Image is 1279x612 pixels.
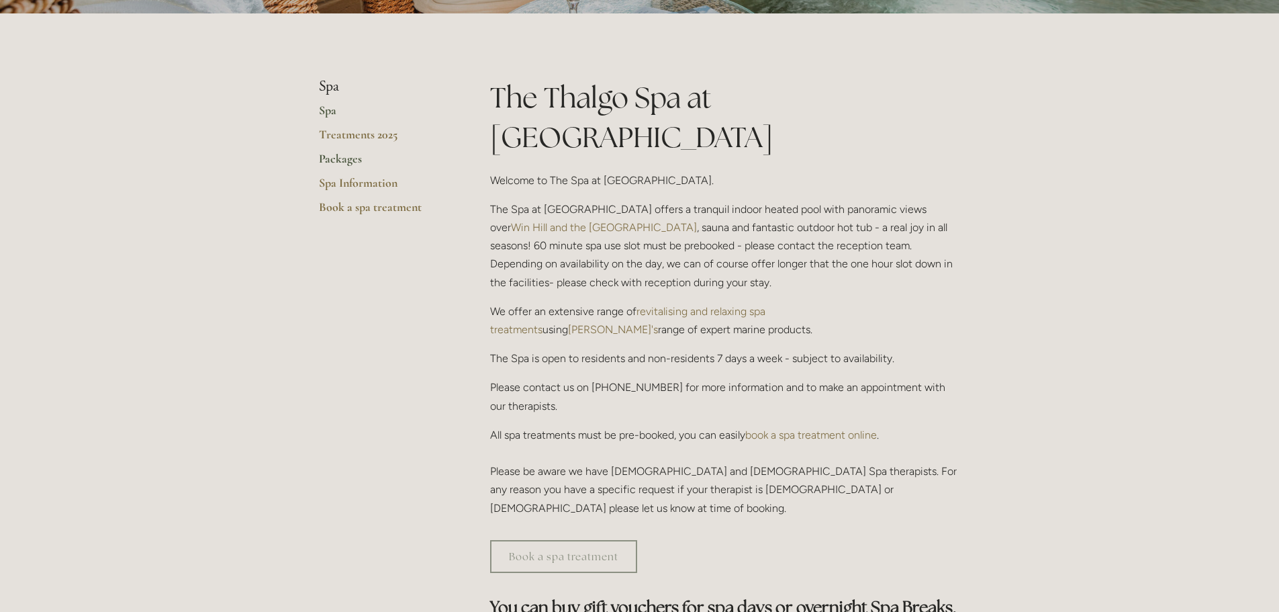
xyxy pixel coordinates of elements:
a: Win Hill and the [GEOGRAPHIC_DATA] [511,221,697,234]
li: Spa [319,78,447,95]
a: Book a spa treatment [319,200,447,224]
a: Spa [319,103,447,127]
p: The Spa at [GEOGRAPHIC_DATA] offers a tranquil indoor heated pool with panoramic views over , sau... [490,200,961,292]
h1: The Thalgo Spa at [GEOGRAPHIC_DATA] [490,78,961,157]
a: book a spa treatment online [745,429,877,441]
p: Please contact us on [PHONE_NUMBER] for more information and to make an appointment with our ther... [490,378,961,414]
a: Packages [319,151,447,175]
p: We offer an extensive range of using range of expert marine products. [490,302,961,339]
p: The Spa is open to residents and non-residents 7 days a week - subject to availability. [490,349,961,367]
p: Welcome to The Spa at [GEOGRAPHIC_DATA]. [490,171,961,189]
a: Spa Information [319,175,447,200]
a: [PERSON_NAME]'s [568,323,658,336]
a: Book a spa treatment [490,540,637,573]
p: All spa treatments must be pre-booked, you can easily . Please be aware we have [DEMOGRAPHIC_DATA... [490,426,961,517]
a: Treatments 2025 [319,127,447,151]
